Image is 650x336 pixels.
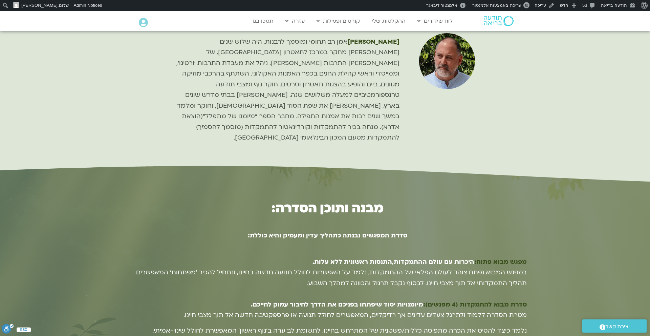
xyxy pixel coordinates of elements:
[176,38,399,142] span: אמן רב תחומי ומוסמך לרבנות, היה שלוש שנים [PERSON_NAME] מחקר במרכז לתאטרון [GEOGRAPHIC_DATA], של ...
[121,201,534,216] h2: מבנה ותוכן הסדרה:
[282,15,308,27] a: עזרה
[183,311,527,319] span: מטרת הסדרה ללמוד ולתרגל צעדים עדינים אך רדיקליים, המאפשרים לחולל תנועה או פרספקטיבה חדשה אל תוך מ...
[248,231,407,240] b: סדרת המפגשים נבנתה כתהליך עדין ומעמיק והיא כוללת:
[21,3,58,8] span: [PERSON_NAME]
[474,258,527,266] b: מפגש מבוא פתוח:
[136,268,527,288] span: במפגש המבוא נפתח צוהר לעולם הפלאי של ההתמקדות, נלמד על האפשרות לחולל תנועה חדשה בחיינו, ונתחיל לה...
[152,327,527,335] span: נלמד כיצד להסיט את הכרה מתפיסה כללית/פשטנית של המתרחש בחיינו, לתשומת לב ערה ב'גוף ראשון' המאפשרת ...
[348,38,399,46] b: [PERSON_NAME]
[484,16,514,26] img: תודעה בריאה
[423,300,527,309] b: סדרת מבוא להתמקדות (4 מפגשים):
[605,322,630,331] span: יצירת קשר
[314,258,392,266] b: התנסות ראשונית ללא עלות
[312,258,314,266] b: .
[472,3,521,8] span: עריכה באמצעות אלמנטור
[249,15,277,27] a: תמכו בנו
[313,15,363,27] a: קורסים ופעילות
[392,258,474,266] b: היכרות עם עולם ההתמקדות,
[251,300,423,309] b: מיומנויות יסוד שיפתחו בפניכם את הדרך לחיבור עמוק לחייכם.
[368,15,409,27] a: ההקלטות שלי
[414,15,456,27] a: לוח שידורים
[582,319,647,333] a: יצירת קשר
